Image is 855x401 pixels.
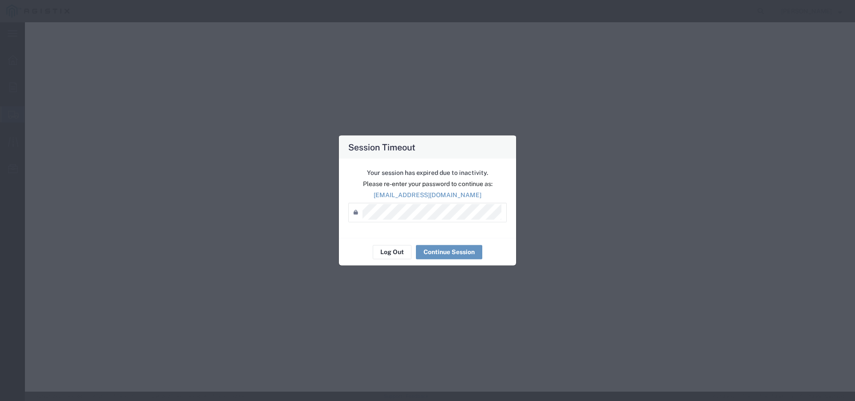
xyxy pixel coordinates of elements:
button: Log Out [373,245,411,259]
p: Your session has expired due to inactivity. [348,168,507,177]
button: Continue Session [416,245,482,259]
p: [EMAIL_ADDRESS][DOMAIN_NAME] [348,190,507,199]
p: Please re-enter your password to continue as: [348,179,507,188]
h4: Session Timeout [348,140,415,153]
